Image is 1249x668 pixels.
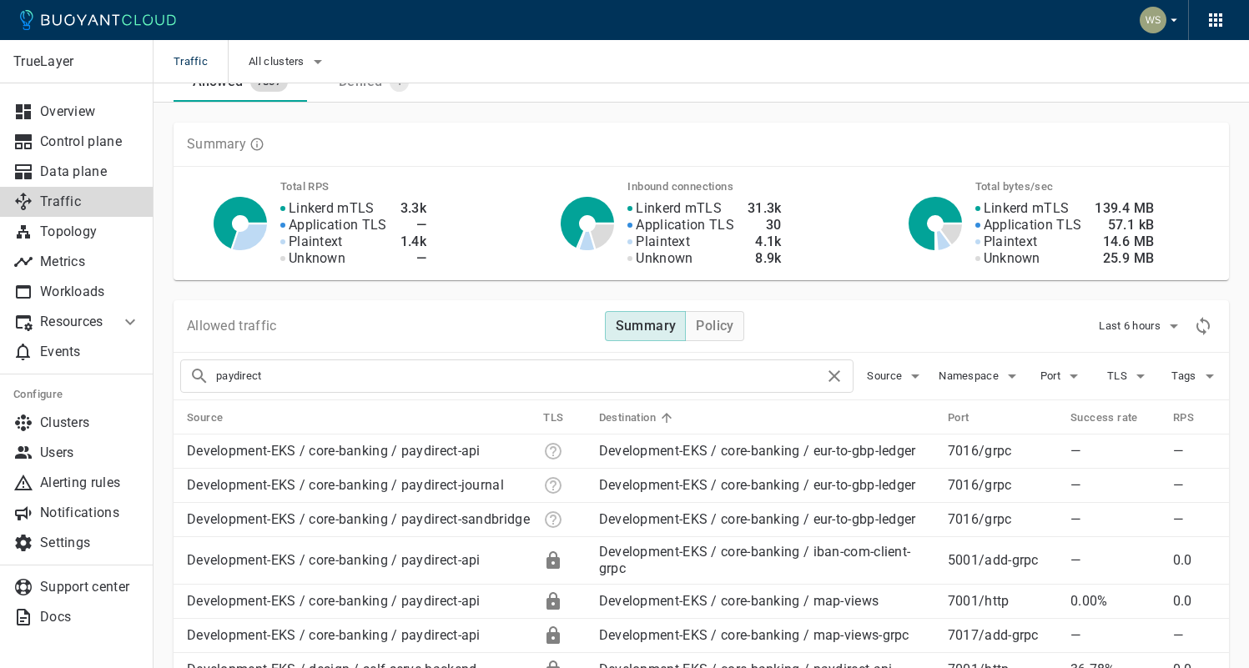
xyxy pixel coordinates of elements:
[867,364,925,389] button: Source
[40,344,140,360] p: Events
[984,217,1082,234] p: Application TLS
[1095,234,1154,250] h4: 14.6 MB
[636,200,722,217] p: Linkerd mTLS
[187,318,277,334] p: Allowed traffic
[948,411,969,424] h5: Port
[289,234,343,250] p: Plaintext
[187,477,504,493] a: Development-EKS / core-banking / paydirect-journal
[748,217,782,234] h4: 30
[40,314,107,330] p: Resources
[1070,593,1160,610] p: 0.00%
[1095,217,1154,234] h4: 57.1 kB
[939,364,1022,389] button: Namespace
[249,55,308,68] span: All clusters
[174,40,228,83] span: Traffic
[599,411,656,424] h5: Destination
[289,217,387,234] p: Application TLS
[40,224,140,240] p: Topology
[187,443,481,459] a: Development-EKS / core-banking / paydirect-api
[599,443,916,459] a: Development-EKS / core-banking / eur-to-gbp-ledger
[867,369,905,383] span: Source
[1035,364,1089,389] button: Port
[948,627,1057,644] p: 7017 / add-grpc
[40,609,140,625] p: Docs
[1070,443,1160,460] p: —
[187,593,481,609] a: Development-EKS / core-banking / paydirect-api
[1070,511,1160,528] p: —
[599,544,911,576] a: Development-EKS / core-banking / iban-com-client-grpc
[685,311,743,341] button: Policy
[249,137,264,152] svg: TLS data is compiled from traffic seen by Linkerd proxies. RPS and TCP bytes reflect both inbound...
[616,318,677,334] h4: Summary
[1173,477,1216,494] p: —
[1095,250,1154,267] h4: 25.9 MB
[605,311,687,341] button: Summary
[1070,410,1160,425] span: Success rate
[984,234,1038,250] p: Plaintext
[948,477,1057,494] p: 7016 / grpc
[40,284,140,300] p: Workloads
[40,193,140,210] p: Traffic
[289,200,375,217] p: Linkerd mTLS
[696,318,733,334] h4: Policy
[1070,552,1160,569] p: —
[400,217,427,234] h4: —
[216,364,824,388] input: Search
[748,234,782,250] h4: 4.1k
[939,369,1002,383] span: Namespace
[543,441,563,461] div: Unknown
[400,200,427,217] h4: 3.3k
[187,136,246,153] p: Summary
[40,535,140,551] p: Settings
[948,410,991,425] span: Port
[636,250,692,267] p: Unknown
[948,443,1057,460] p: 7016 / grpc
[599,593,879,609] a: Development-EKS / core-banking / map-views
[1173,410,1216,425] span: RPS
[1095,200,1154,217] h4: 139.4 MB
[948,511,1057,528] p: 7016 / grpc
[636,234,690,250] p: Plaintext
[1173,411,1194,424] h5: RPS
[1173,443,1216,460] p: —
[187,627,481,643] a: Development-EKS / core-banking / paydirect-api
[40,254,140,270] p: Metrics
[40,475,140,491] p: Alerting rules
[1173,593,1216,610] p: 0.0
[984,200,1070,217] p: Linkerd mTLS
[984,250,1040,267] p: Unknown
[40,133,140,150] p: Control plane
[748,250,782,267] h4: 8.9k
[1173,511,1216,528] p: —
[1191,314,1216,339] div: Refresh metrics
[599,511,916,527] a: Development-EKS / core-banking / eur-to-gbp-ledger
[748,200,782,217] h4: 31.3k
[40,103,140,120] p: Overview
[1107,369,1131,383] span: TLS
[636,217,734,234] p: Application TLS
[1173,627,1216,644] p: —
[40,163,140,180] p: Data plane
[1099,319,1164,333] span: Last 6 hours
[187,552,481,568] a: Development-EKS / core-banking / paydirect-api
[1171,369,1199,383] span: Tags
[543,411,563,424] h5: TLS
[948,593,1057,610] p: 7001 / http
[543,475,563,495] div: Unknown
[289,250,345,267] p: Unknown
[1070,411,1138,424] h5: Success rate
[1173,552,1216,569] p: 0.0
[40,579,140,595] p: Support center
[1040,369,1064,383] span: Port
[1140,7,1166,33] img: Weichung Shaw
[1070,477,1160,494] p: —
[40,505,140,521] p: Notifications
[543,510,563,530] div: Unknown
[400,250,427,267] h4: —
[1070,627,1160,644] p: —
[1102,364,1156,389] button: TLS
[599,627,909,643] a: Development-EKS / core-banking / map-views-grpc
[400,234,427,250] h4: 1.4k
[40,444,140,461] p: Users
[599,410,677,425] span: Destination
